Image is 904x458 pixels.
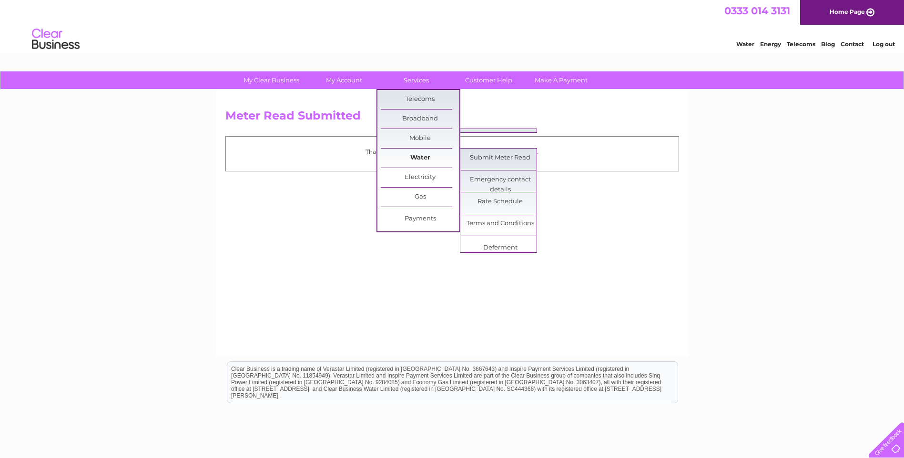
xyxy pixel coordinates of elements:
a: Energy [760,40,781,48]
a: Telecoms [381,90,459,109]
a: Customer Help [449,71,528,89]
a: Make A Payment [522,71,600,89]
a: Broadband [381,110,459,129]
a: Contact [841,40,864,48]
a: Payments [381,209,459,229]
a: Gas [381,188,459,207]
h2: Meter Read Submitted [225,109,679,127]
a: My Clear Business [232,71,311,89]
img: logo.png [31,25,80,54]
a: Electricity [381,168,459,187]
a: 0333 014 3131 [724,5,790,17]
a: Services [377,71,456,89]
a: Terms and Conditions [461,214,539,233]
p: Thank you for your time, your meter read has been received. [231,147,674,156]
a: Submit Meter Read [461,149,539,168]
a: Telecoms [787,40,815,48]
a: Deferment [461,239,539,258]
a: Mobile [381,129,459,148]
a: Blog [821,40,835,48]
div: Clear Business is a trading name of Verastar Limited (registered in [GEOGRAPHIC_DATA] No. 3667643... [227,5,678,46]
a: Report Lost or Stolen [461,129,539,148]
a: Rate Schedule [461,192,539,211]
a: Water [381,149,459,168]
a: Log out [873,40,895,48]
a: My Account [305,71,383,89]
a: Emergency contact details [461,170,539,189]
a: Water [736,40,754,48]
